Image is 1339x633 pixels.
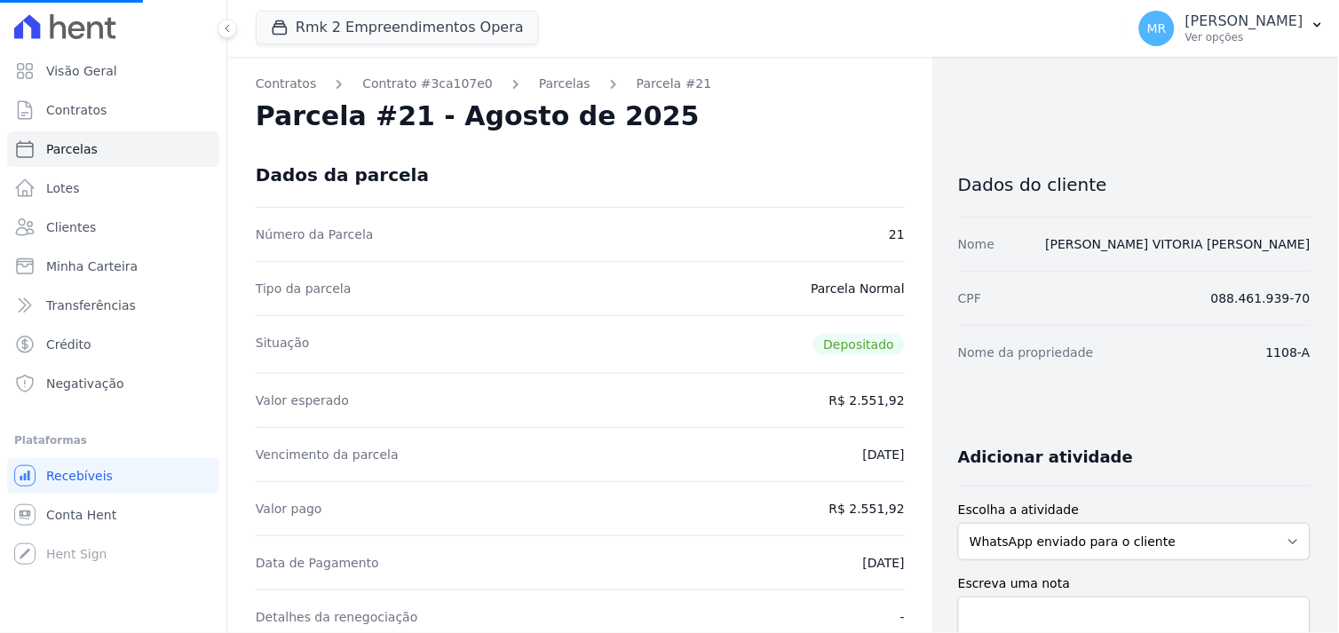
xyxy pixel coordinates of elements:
[1046,237,1311,251] a: [PERSON_NAME] VITORIA [PERSON_NAME]
[46,375,124,392] span: Negativação
[1185,30,1303,44] p: Ver opções
[7,366,219,401] a: Negativação
[256,554,379,572] dt: Data de Pagamento
[362,75,493,93] a: Contrato #3ca107e0
[7,458,219,494] a: Recebíveis
[539,75,590,93] a: Parcelas
[46,101,107,119] span: Contratos
[863,446,905,463] dd: [DATE]
[637,75,712,93] a: Parcela #21
[7,170,219,206] a: Lotes
[7,92,219,128] a: Contratos
[256,75,316,93] a: Contratos
[46,467,113,485] span: Recebíveis
[7,53,219,89] a: Visão Geral
[46,179,80,197] span: Lotes
[1266,344,1311,361] dd: 1108-A
[811,280,905,297] dd: Parcela Normal
[863,554,905,572] dd: [DATE]
[256,500,322,518] dt: Valor pago
[7,288,219,323] a: Transferências
[7,210,219,245] a: Clientes
[46,140,98,158] span: Parcelas
[256,11,539,44] button: Rmk 2 Empreendimentos Opera
[958,235,994,253] dt: Nome
[46,336,91,353] span: Crédito
[256,280,352,297] dt: Tipo da parcela
[958,289,981,307] dt: CPF
[1185,12,1303,30] p: [PERSON_NAME]
[813,334,906,355] span: Depositado
[900,608,905,626] dd: -
[256,334,310,355] dt: Situação
[256,608,418,626] dt: Detalhes da renegociação
[958,501,1311,519] label: Escolha a atividade
[46,297,136,314] span: Transferências
[7,131,219,167] a: Parcelas
[958,447,1133,468] h3: Adicionar atividade
[829,500,905,518] dd: R$ 2.551,92
[7,497,219,533] a: Conta Hent
[1147,22,1167,35] span: MR
[889,226,905,243] dd: 21
[46,506,116,524] span: Conta Hent
[7,249,219,284] a: Minha Carteira
[46,257,138,275] span: Minha Carteira
[256,392,349,409] dt: Valor esperado
[256,446,399,463] dt: Vencimento da parcela
[256,100,700,132] h2: Parcela #21 - Agosto de 2025
[1211,289,1311,307] dd: 088.461.939-70
[46,218,96,236] span: Clientes
[7,327,219,362] a: Crédito
[958,574,1311,593] label: Escreva uma nota
[256,75,905,93] nav: Breadcrumb
[958,344,1094,361] dt: Nome da propriedade
[256,164,429,186] div: Dados da parcela
[256,226,374,243] dt: Número da Parcela
[829,392,905,409] dd: R$ 2.551,92
[1125,4,1339,53] button: MR [PERSON_NAME] Ver opções
[46,62,117,80] span: Visão Geral
[14,430,212,451] div: Plataformas
[958,174,1311,195] h3: Dados do cliente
